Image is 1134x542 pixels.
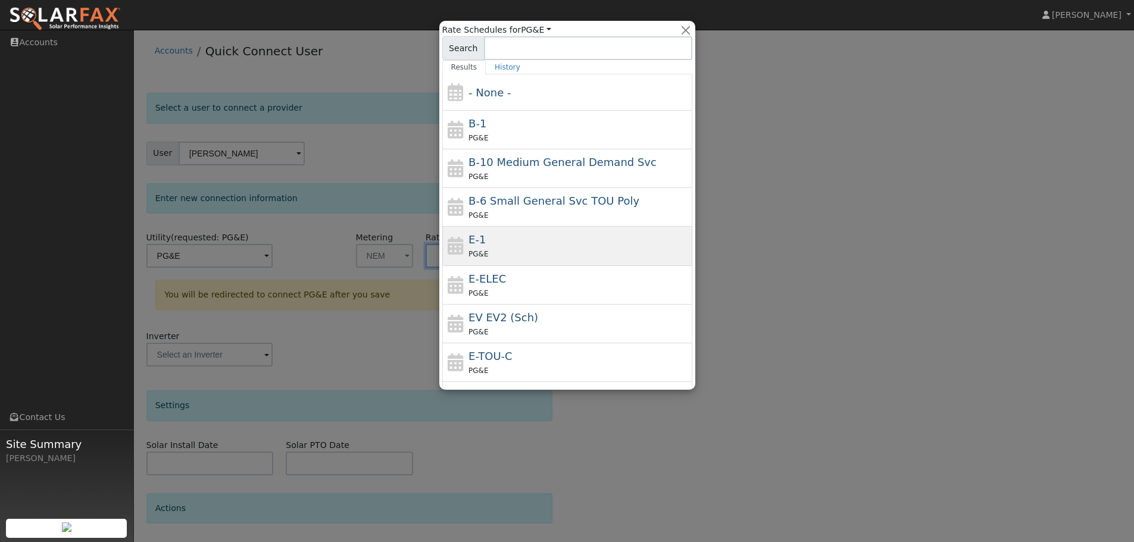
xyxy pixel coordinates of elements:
a: Results [442,60,486,74]
span: PG&E [468,289,488,297]
span: [PERSON_NAME] [1052,10,1121,20]
span: B-6 Small General Service TOU Poly Phase [468,195,639,207]
img: SolarFax [9,7,121,32]
a: History [486,60,529,74]
span: PG&E [468,328,488,336]
span: - None - [468,86,511,99]
span: E-1 [468,233,486,246]
span: PG&E [468,366,488,375]
span: B-10 Medium General Demand Service (Primary Voltage) [468,156,657,168]
span: Rate Schedules for [442,24,551,36]
span: PG&E [468,134,488,142]
a: PG&E [521,25,551,35]
span: Site Summary [6,436,127,452]
div: [PERSON_NAME] [6,452,127,465]
span: PG&E [468,173,488,181]
span: PG&E [468,211,488,220]
span: E-TOU-C [468,350,513,362]
img: retrieve [62,522,71,532]
span: PG&E [468,250,488,258]
span: E-ELEC [468,272,506,285]
span: Electric Vehicle EV2 (Sch) [468,311,538,324]
span: B-1 [468,117,486,130]
span: Search [442,36,485,60]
